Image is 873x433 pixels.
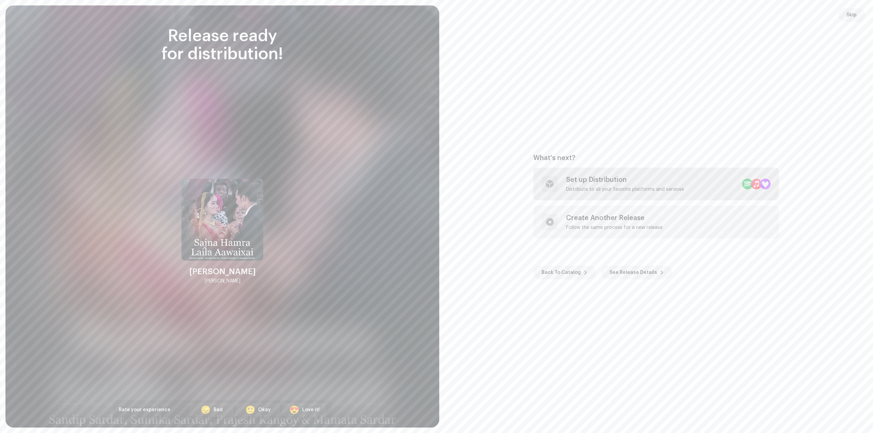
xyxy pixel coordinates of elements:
img: ca0001ef-fc41-47cd-91d0-4434d6d30be3 [181,179,263,261]
div: What's next? [533,154,779,162]
div: Follow the same process for a new release [566,225,663,230]
div: [PERSON_NAME] [189,266,256,277]
div: Set up Distribution [566,176,684,184]
div: 😞 [201,406,211,414]
div: Bad [213,406,223,414]
button: See Release Details [601,266,672,279]
span: Back To Catalog [542,266,581,279]
div: Distribute to all your favorite platforms and services [566,187,684,192]
div: Release ready for distribution! [113,27,331,63]
re-a-post-create-item: Create Another Release [533,206,779,238]
span: See Release Details [609,266,657,279]
div: 😍 [289,406,299,414]
div: Create Another Release [566,214,663,222]
div: [PERSON_NAME] [205,277,240,285]
div: Love it! [302,406,320,414]
button: Skip [838,8,865,22]
re-a-post-create-item: Set up Distribution [533,168,779,200]
div: 🙂 [245,406,255,414]
div: Okay [258,406,271,414]
span: Rate your experience [119,407,171,412]
button: Back To Catalog [533,266,596,279]
span: Skip [846,8,857,22]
